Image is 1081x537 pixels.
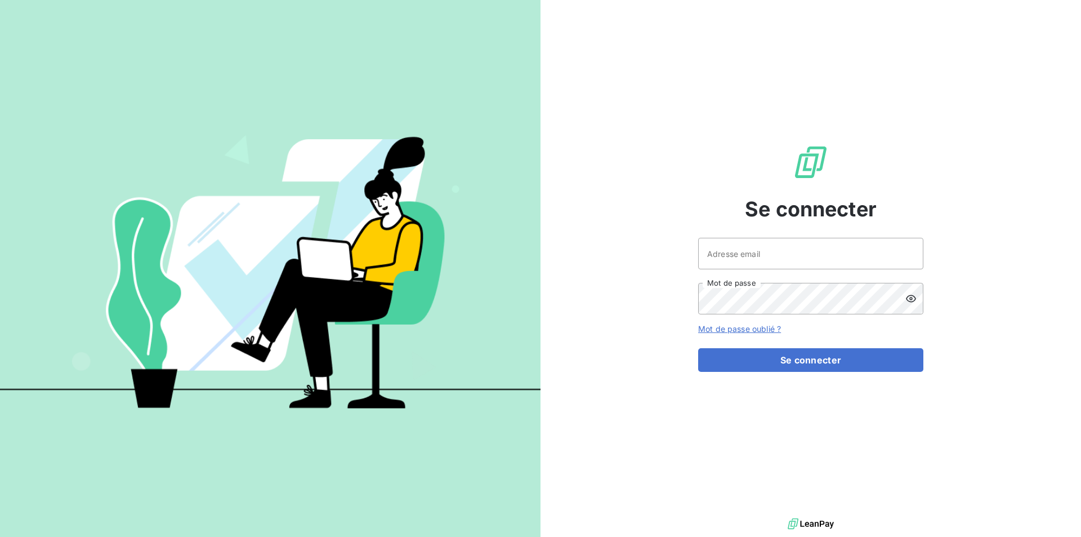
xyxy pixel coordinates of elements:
[698,324,781,334] a: Mot de passe oublié ?
[745,194,877,224] span: Se connecter
[698,238,923,269] input: placeholder
[788,516,834,532] img: logo
[793,144,829,180] img: Logo LeanPay
[698,348,923,372] button: Se connecter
